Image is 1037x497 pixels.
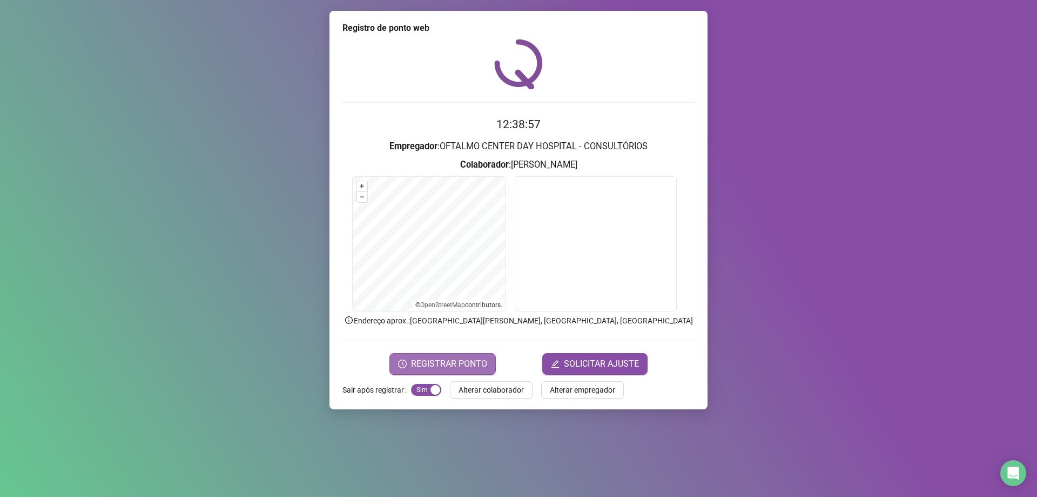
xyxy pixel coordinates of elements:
[494,39,543,89] img: QRPoint
[342,381,411,399] label: Sair após registrar
[398,360,407,368] span: clock-circle
[1000,460,1026,486] div: Open Intercom Messenger
[342,140,695,154] h3: : OFTALMO CENTER DAY HOSPITAL - CONSULTÓRIOS
[551,360,560,368] span: edit
[357,192,367,202] button: –
[542,353,648,375] button: editSOLICITAR AJUSTE
[389,141,437,151] strong: Empregador
[541,381,624,399] button: Alterar empregador
[342,22,695,35] div: Registro de ponto web
[420,301,465,309] a: OpenStreetMap
[459,384,524,396] span: Alterar colaborador
[389,353,496,375] button: REGISTRAR PONTO
[460,160,509,170] strong: Colaborador
[564,357,639,370] span: SOLICITAR AJUSTE
[357,181,367,191] button: +
[496,118,541,131] time: 12:38:57
[344,315,354,325] span: info-circle
[342,315,695,327] p: Endereço aprox. : [GEOGRAPHIC_DATA][PERSON_NAME], [GEOGRAPHIC_DATA], [GEOGRAPHIC_DATA]
[342,158,695,172] h3: : [PERSON_NAME]
[415,301,502,309] li: © contributors.
[411,357,487,370] span: REGISTRAR PONTO
[550,384,615,396] span: Alterar empregador
[450,381,533,399] button: Alterar colaborador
